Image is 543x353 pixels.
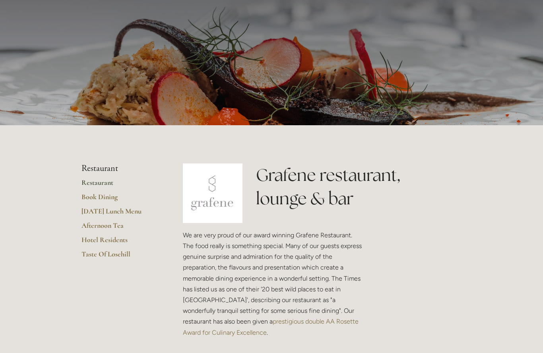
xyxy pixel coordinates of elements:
a: Restaurant [81,178,157,193]
a: [DATE] Lunch Menu [81,207,157,221]
a: prestigious double AA Rosette Award for Culinary Excellence [183,318,360,336]
h1: Grafene restaurant, lounge & bar [256,164,462,211]
img: grafene.jpg [183,164,242,223]
a: Taste Of Losehill [81,250,157,264]
a: Book Dining [81,193,157,207]
p: We are very proud of our award winning Grafene Restaurant. The food really is something special. ... [183,230,364,338]
li: Restaurant [81,164,157,174]
a: Hotel Residents [81,236,157,250]
a: Afternoon Tea [81,221,157,236]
